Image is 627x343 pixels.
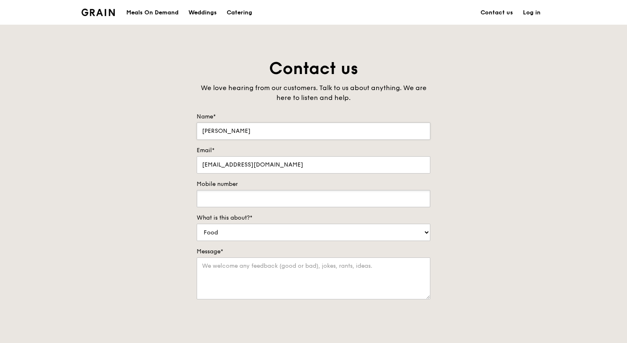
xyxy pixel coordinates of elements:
[222,0,257,25] a: Catering
[518,0,546,25] a: Log in
[227,0,252,25] div: Catering
[197,248,430,256] label: Message*
[197,180,430,188] label: Mobile number
[81,9,115,16] img: Grain
[197,58,430,80] h1: Contact us
[126,0,179,25] div: Meals On Demand
[197,113,430,121] label: Name*
[183,0,222,25] a: Weddings
[476,0,518,25] a: Contact us
[197,83,430,103] div: We love hearing from our customers. Talk to us about anything. We are here to listen and help.
[188,0,217,25] div: Weddings
[197,308,322,340] iframe: reCAPTCHA
[197,146,430,155] label: Email*
[197,214,430,222] label: What is this about?*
